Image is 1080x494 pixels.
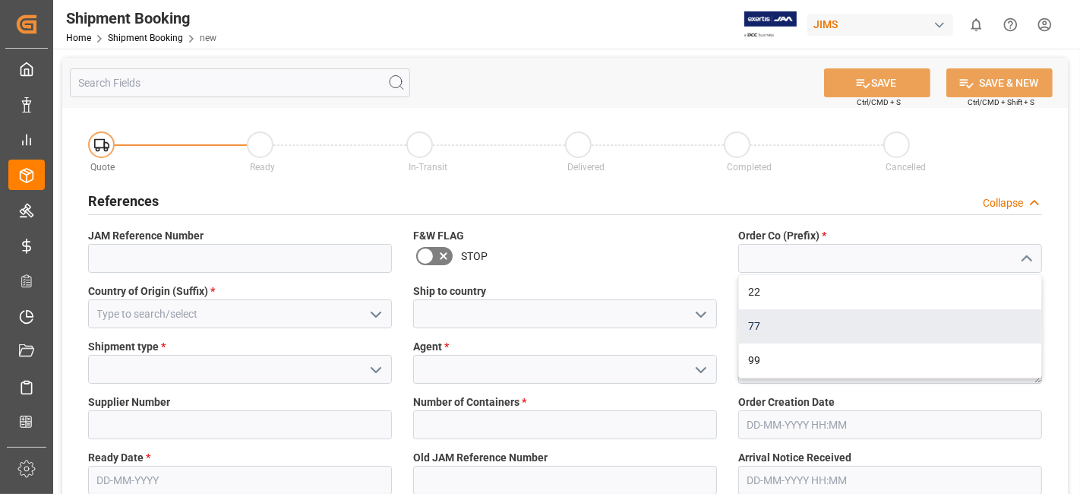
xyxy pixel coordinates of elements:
span: Ctrl/CMD + S [857,97,901,108]
span: Delivered [567,162,605,173]
span: STOP [461,249,488,264]
span: F&W FLAG [413,228,464,244]
span: Ready [250,162,275,173]
span: Completed [727,162,772,173]
div: Shipment Booking [66,7,216,30]
span: JAM Reference Number [88,228,204,244]
button: show 0 new notifications [959,8,993,42]
span: Old JAM Reference Number [413,450,548,466]
span: Ctrl/CMD + Shift + S [968,97,1034,108]
button: open menu [689,358,712,382]
span: In-Transit [409,162,447,173]
a: Home [66,33,91,43]
button: open menu [364,302,387,326]
span: Ready Date [88,450,150,466]
img: Exertis%20JAM%20-%20Email%20Logo.jpg_1722504956.jpg [744,11,797,38]
span: Order Co (Prefix) [738,228,826,244]
div: 99 [739,344,1041,378]
button: SAVE [824,68,930,97]
input: Search Fields [70,68,410,97]
span: Ship to country [413,283,486,299]
input: DD-MM-YYYY HH:MM [738,410,1042,439]
button: JIMS [807,10,959,39]
span: Order Creation Date [738,394,835,410]
span: Cancelled [886,162,926,173]
button: Help Center [993,8,1028,42]
button: SAVE & NEW [946,68,1053,97]
input: Type to search/select [88,299,392,328]
h2: References [88,191,159,211]
span: Shipment type [88,339,166,355]
span: Arrival Notice Received [738,450,851,466]
span: Quote [91,162,115,173]
div: 22 [739,275,1041,309]
button: close menu [1014,247,1037,271]
span: Agent [413,339,449,355]
div: JIMS [807,14,953,36]
a: Shipment Booking [108,33,183,43]
button: open menu [689,302,712,326]
div: 77 [739,309,1041,344]
span: Supplier Number [88,394,170,410]
span: Number of Containers [413,394,526,410]
button: open menu [364,358,387,382]
div: Collapse [983,195,1023,211]
span: Country of Origin (Suffix) [88,283,215,299]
